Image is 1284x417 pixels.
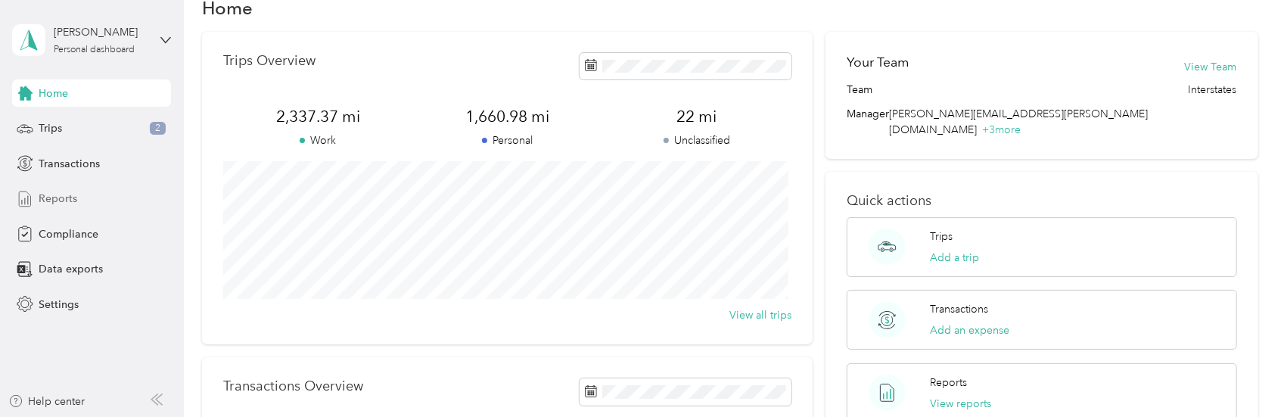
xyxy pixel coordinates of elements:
button: Add a trip [930,250,979,266]
span: [PERSON_NAME][EMAIL_ADDRESS][PERSON_NAME][DOMAIN_NAME] [889,107,1148,136]
span: Transactions [39,156,100,172]
span: 22 mi [602,106,791,127]
button: View all trips [729,307,791,323]
p: Trips Overview [223,53,316,69]
p: Unclassified [602,132,791,148]
span: Home [39,86,68,101]
p: Personal [412,132,602,148]
div: Personal dashboard [54,45,135,54]
p: Transactions Overview [223,378,363,394]
p: Work [223,132,412,148]
span: Reports [39,191,77,207]
div: [PERSON_NAME] [54,24,148,40]
span: Compliance [39,226,98,242]
span: Data exports [39,261,103,277]
button: View Team [1185,59,1237,75]
span: Team [847,82,872,98]
button: View reports [930,396,991,412]
span: Interstates [1189,82,1237,98]
button: Help center [8,394,85,409]
span: 2 [150,122,166,135]
p: Trips [930,229,953,244]
p: Reports [930,375,967,391]
span: 1,660.98 mi [412,106,602,127]
span: 2,337.37 mi [223,106,412,127]
p: Transactions [930,301,988,317]
p: Quick actions [847,193,1236,209]
h2: Your Team [847,53,909,72]
span: + 3 more [982,123,1021,136]
span: Settings [39,297,79,313]
iframe: Everlance-gr Chat Button Frame [1199,332,1284,417]
span: Trips [39,120,62,136]
button: Add an expense [930,322,1009,338]
span: Manager [847,106,889,138]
